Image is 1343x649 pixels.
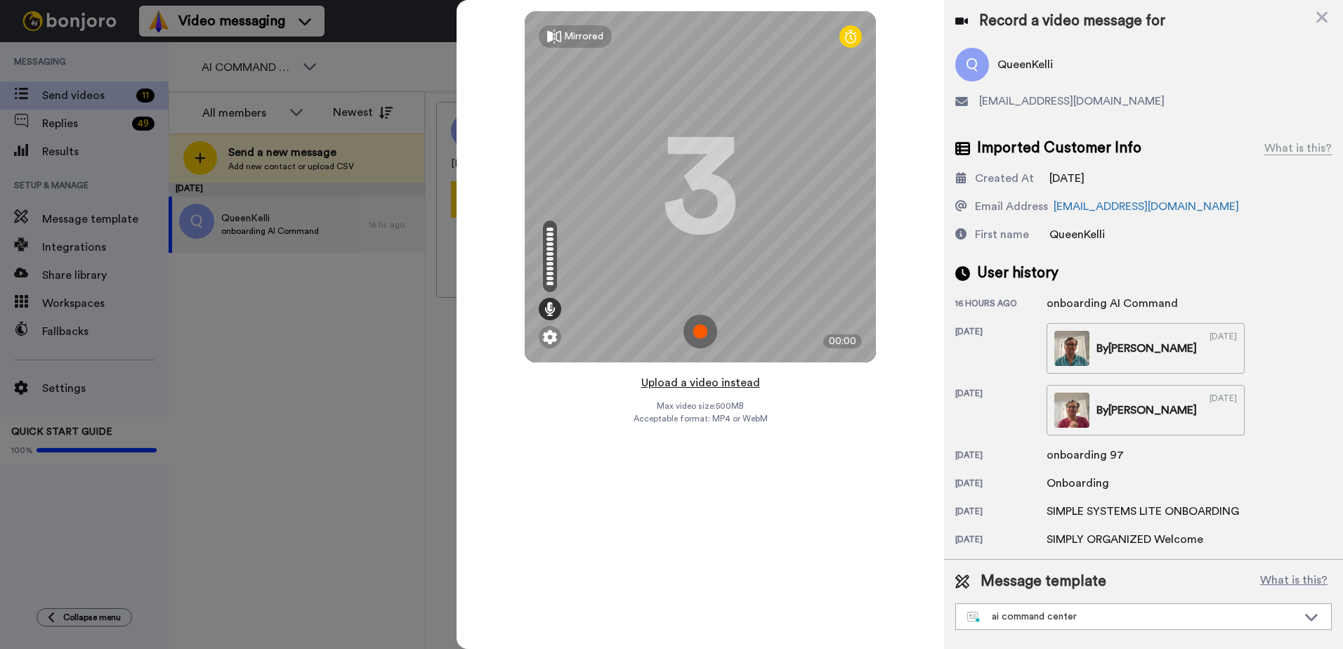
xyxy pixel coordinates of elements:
div: [DATE] [955,326,1047,374]
a: [EMAIL_ADDRESS][DOMAIN_NAME] [1054,201,1239,212]
div: [DATE] [955,450,1047,464]
div: [DATE] [955,534,1047,548]
div: What is this? [1264,140,1332,157]
button: What is this? [1256,571,1332,592]
div: [DATE] [955,388,1047,435]
img: ic_record_start.svg [683,315,717,348]
div: First name [975,226,1029,243]
img: adc33dde-1e69-48e1-816a-cf139b310ab0-thumb.jpg [1054,393,1089,428]
div: [DATE] [955,506,1047,520]
div: ai command center [967,610,1297,624]
button: Upload a video instead [637,374,764,392]
div: Email Address [975,198,1048,215]
img: nextgen-template.svg [967,612,981,623]
span: Acceptable format: MP4 or WebM [634,413,768,424]
div: Onboarding [1047,475,1117,492]
div: onboarding 97 [1047,447,1124,464]
div: 00:00 [823,334,862,348]
div: Created At [975,170,1034,187]
div: 3 [662,134,739,240]
div: By [PERSON_NAME] [1096,340,1197,357]
span: Max video size: 500 MB [657,400,744,412]
img: ic_gear.svg [543,330,557,344]
div: onboarding AI Command [1047,295,1178,312]
span: [EMAIL_ADDRESS][DOMAIN_NAME] [979,93,1165,110]
a: By[PERSON_NAME][DATE] [1047,323,1245,374]
a: By[PERSON_NAME][DATE] [1047,385,1245,435]
div: [DATE] [955,478,1047,492]
span: User history [977,263,1059,284]
div: [DATE] [1210,393,1237,428]
span: QueenKelli [1049,229,1105,240]
div: SIMPLY ORGANIZED Welcome [1047,531,1203,548]
div: 16 hours ago [955,298,1047,312]
span: Message template [981,571,1106,592]
div: By [PERSON_NAME] [1096,402,1197,419]
span: Imported Customer Info [977,138,1141,159]
span: [DATE] [1049,173,1085,184]
div: SIMPLE SYSTEMS LITE ONBOARDING [1047,503,1239,520]
div: [DATE] [1210,331,1237,366]
img: e1650785-a049-40cf-b8a5-1984863983e2-thumb.jpg [1054,331,1089,366]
